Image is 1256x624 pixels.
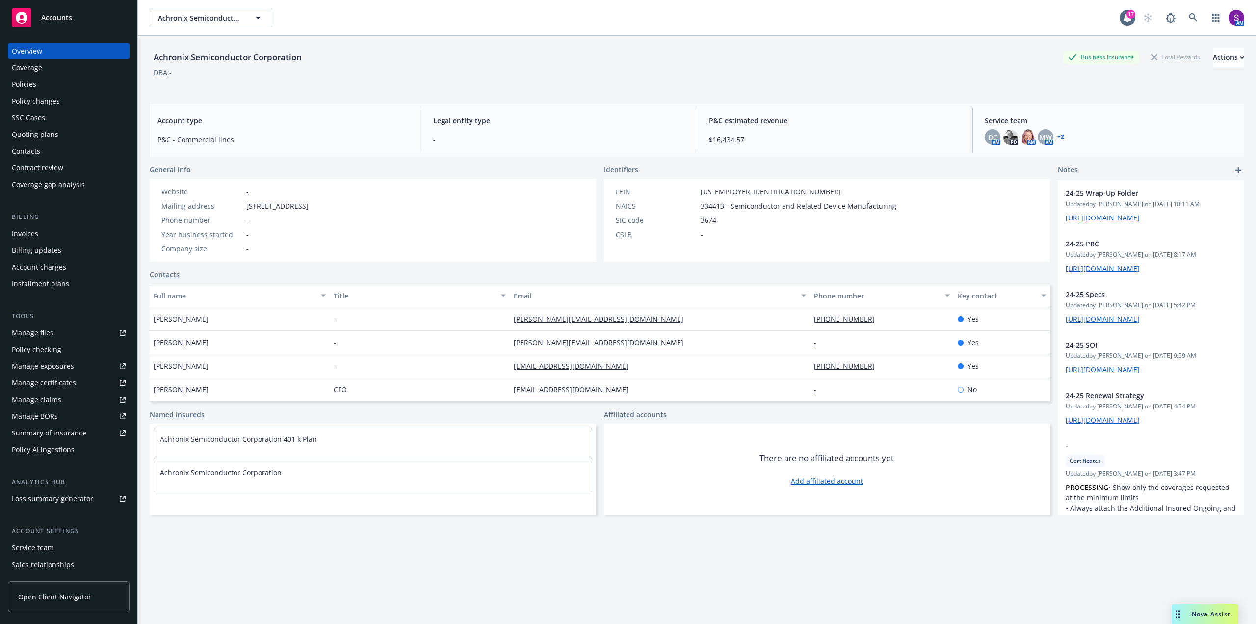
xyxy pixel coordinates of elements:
[8,491,130,507] a: Loss summary generator
[246,201,309,211] span: [STREET_ADDRESS]
[150,409,205,420] a: Named insureds
[41,14,72,22] span: Accounts
[246,215,249,225] span: -
[1058,332,1244,382] div: 24-25 SOIUpdatedby [PERSON_NAME] on [DATE] 9:59 AM[URL][DOMAIN_NAME]
[12,60,42,76] div: Coverage
[246,244,249,254] span: -
[958,291,1035,301] div: Key contact
[12,557,74,572] div: Sales relationships
[160,468,282,477] a: Achronix Semiconductor Corporation
[1066,239,1211,249] span: 24-25 PRC
[334,291,495,301] div: Title
[8,60,130,76] a: Coverage
[1058,382,1244,433] div: 24-25 Renewal StrategyUpdatedby [PERSON_NAME] on [DATE] 4:54 PM[URL][DOMAIN_NAME]
[701,215,716,225] span: 3674
[334,314,336,324] span: -
[330,284,510,307] button: Title
[154,67,172,78] div: DBA: -
[988,132,997,142] span: DC
[157,115,409,126] span: Account type
[1206,8,1226,27] a: Switch app
[8,110,130,126] a: SSC Cases
[12,408,58,424] div: Manage BORs
[8,212,130,222] div: Billing
[709,115,961,126] span: P&C estimated revenue
[12,77,36,92] div: Policies
[954,284,1050,307] button: Key contact
[12,259,66,275] div: Account charges
[810,284,954,307] button: Phone number
[1066,402,1236,411] span: Updated by [PERSON_NAME] on [DATE] 4:54 PM
[1232,164,1244,176] a: add
[510,284,810,307] button: Email
[154,291,315,301] div: Full name
[8,325,130,341] a: Manage files
[8,358,130,374] a: Manage exposures
[1066,250,1236,259] span: Updated by [PERSON_NAME] on [DATE] 8:17 AM
[701,187,841,197] span: [US_EMPLOYER_IDENTIFICATION_NUMBER]
[8,143,130,159] a: Contacts
[8,540,130,556] a: Service team
[12,392,61,407] div: Manage claims
[433,115,685,126] span: Legal entity type
[12,358,74,374] div: Manage exposures
[8,526,130,536] div: Account settings
[8,557,130,572] a: Sales relationships
[1020,129,1036,145] img: photo
[154,361,209,371] span: [PERSON_NAME]
[616,215,697,225] div: SIC code
[8,160,130,176] a: Contract review
[968,384,977,395] span: No
[8,93,130,109] a: Policy changes
[1066,264,1140,273] a: [URL][DOMAIN_NAME]
[1058,180,1244,231] div: 24-25 Wrap-Up FolderUpdatedby [PERSON_NAME] on [DATE] 10:11 AM[URL][DOMAIN_NAME]
[12,342,61,357] div: Policy checking
[18,592,91,602] span: Open Client Navigator
[1066,213,1140,222] a: [URL][DOMAIN_NAME]
[1058,164,1078,176] span: Notes
[8,408,130,424] a: Manage BORs
[8,259,130,275] a: Account charges
[158,13,243,23] span: Achronix Semiconductor Corporation
[514,385,636,394] a: [EMAIL_ADDRESS][DOMAIN_NAME]
[1066,415,1140,425] a: [URL][DOMAIN_NAME]
[1172,604,1184,624] div: Drag to move
[1066,441,1211,451] span: -
[701,201,896,211] span: 334413 - Semiconductor and Related Device Manufacturing
[1066,188,1211,198] span: 24-25 Wrap-Up Folder
[1066,340,1211,350] span: 24-25 SOI
[8,4,130,31] a: Accounts
[1066,289,1211,299] span: 24-25 Specs
[709,135,961,145] span: $16,434.57
[1161,8,1180,27] a: Report a Bug
[12,375,76,391] div: Manage certificates
[1063,51,1139,63] div: Business Insurance
[150,8,272,27] button: Achronix Semiconductor Corporation
[1066,482,1236,534] p: • Show only the coverages requested at the minimum limits • Always attach the Additional Insured ...
[8,276,130,292] a: Installment plans
[759,452,894,464] span: There are no affiliated accounts yet
[1183,8,1203,27] a: Search
[157,135,409,145] span: P&C - Commercial lines
[1066,390,1211,401] span: 24-25 Renewal Strategy
[154,337,209,348] span: [PERSON_NAME]
[1058,433,1244,542] div: -CertificatesUpdatedby [PERSON_NAME] on [DATE] 3:47 PMPROCESSING• Show only the coverages request...
[161,215,242,225] div: Phone number
[154,384,209,395] span: [PERSON_NAME]
[8,177,130,192] a: Coverage gap analysis
[1070,457,1101,465] span: Certificates
[514,361,636,371] a: [EMAIL_ADDRESS][DOMAIN_NAME]
[1066,365,1140,374] a: [URL][DOMAIN_NAME]
[160,434,317,444] a: Achronix Semiconductor Corporation 401 k Plan
[1066,200,1236,209] span: Updated by [PERSON_NAME] on [DATE] 10:11 AM
[514,338,691,347] a: [PERSON_NAME][EMAIL_ADDRESS][DOMAIN_NAME]
[1213,48,1244,67] button: Actions
[12,110,45,126] div: SSC Cases
[1172,604,1238,624] button: Nova Assist
[985,115,1236,126] span: Service team
[12,43,42,59] div: Overview
[161,187,242,197] div: Website
[8,392,130,407] a: Manage claims
[604,409,667,420] a: Affiliated accounts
